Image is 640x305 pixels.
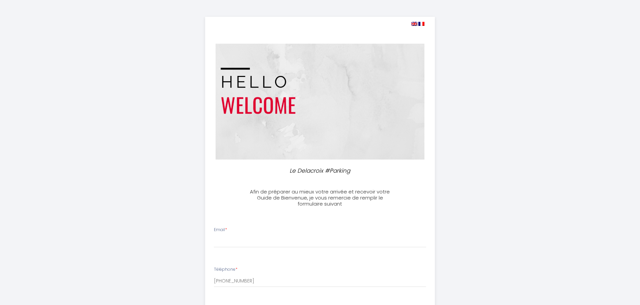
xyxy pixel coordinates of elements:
[214,227,227,233] label: Email
[411,22,417,26] img: en.png
[245,189,395,207] h3: Afin de préparer au mieux votre arrivée et recevoir votre Guide de Bienvenue, je vous remercie de...
[248,166,392,175] p: Le Delacroix #Parking
[214,266,237,273] label: Téléphone
[418,22,424,26] img: fr.png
